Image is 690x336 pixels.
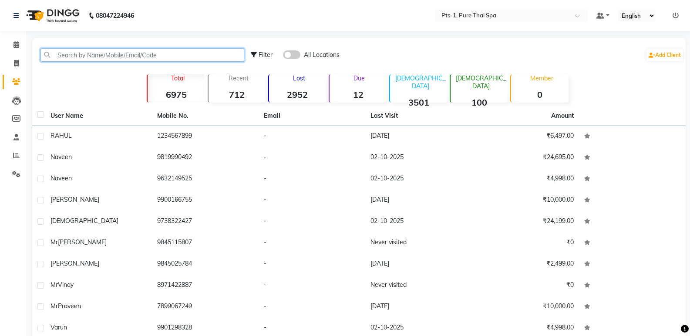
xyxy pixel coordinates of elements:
[152,275,259,296] td: 8971422887
[152,126,259,147] td: 1234567899
[96,3,134,28] b: 08047224946
[259,169,365,190] td: -
[50,323,67,331] span: Varun
[365,106,472,126] th: Last Visit
[148,89,205,100] strong: 6975
[259,51,273,59] span: Filter
[212,74,266,82] p: Recent
[472,169,579,190] td: ₹4,998.00
[365,211,472,233] td: 02-10-2025
[50,196,99,203] span: [PERSON_NAME]
[472,233,579,254] td: ₹0
[394,74,447,90] p: [DEMOGRAPHIC_DATA]
[152,190,259,211] td: 9900166755
[259,190,365,211] td: -
[50,238,58,246] span: Mr
[365,190,472,211] td: [DATE]
[259,275,365,296] td: -
[365,233,472,254] td: Never visited
[546,106,579,126] th: Amount
[365,169,472,190] td: 02-10-2025
[50,259,99,267] span: [PERSON_NAME]
[365,126,472,147] td: [DATE]
[152,254,259,275] td: 9845025784
[451,97,508,108] strong: 100
[472,126,579,147] td: ₹6,497.00
[152,233,259,254] td: 9845115807
[152,169,259,190] td: 9632149525
[646,49,683,61] a: Add Client
[58,302,81,310] span: Praveen
[472,190,579,211] td: ₹10,000.00
[22,3,82,28] img: logo
[304,50,340,60] span: All Locations
[58,281,74,289] span: Vinay
[259,147,365,169] td: -
[50,302,58,310] span: Mr
[45,106,152,126] th: User Name
[58,238,107,246] span: [PERSON_NAME]
[151,74,205,82] p: Total
[331,74,387,82] p: Due
[152,211,259,233] td: 9738322427
[50,132,72,140] span: RAHUL
[472,296,579,318] td: ₹10,000.00
[365,147,472,169] td: 02-10-2025
[472,211,579,233] td: ₹24,199.00
[50,281,58,289] span: Mr
[454,74,508,90] p: [DEMOGRAPHIC_DATA]
[365,296,472,318] td: [DATE]
[259,296,365,318] td: -
[259,106,365,126] th: Email
[259,211,365,233] td: -
[515,74,568,82] p: Member
[511,89,568,100] strong: 0
[152,296,259,318] td: 7899067249
[40,48,244,62] input: Search by Name/Mobile/Email/Code
[259,126,365,147] td: -
[152,147,259,169] td: 9819990492
[273,74,326,82] p: Lost
[390,97,447,108] strong: 3501
[259,233,365,254] td: -
[259,254,365,275] td: -
[50,153,72,161] span: Naveen
[365,275,472,296] td: Never visited
[472,275,579,296] td: ₹0
[209,89,266,100] strong: 712
[330,89,387,100] strong: 12
[269,89,326,100] strong: 2952
[472,254,579,275] td: ₹2,499.00
[50,174,72,182] span: Naveen
[365,254,472,275] td: [DATE]
[50,217,118,225] span: [DEMOGRAPHIC_DATA]
[472,147,579,169] td: ₹24,695.00
[152,106,259,126] th: Mobile No.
